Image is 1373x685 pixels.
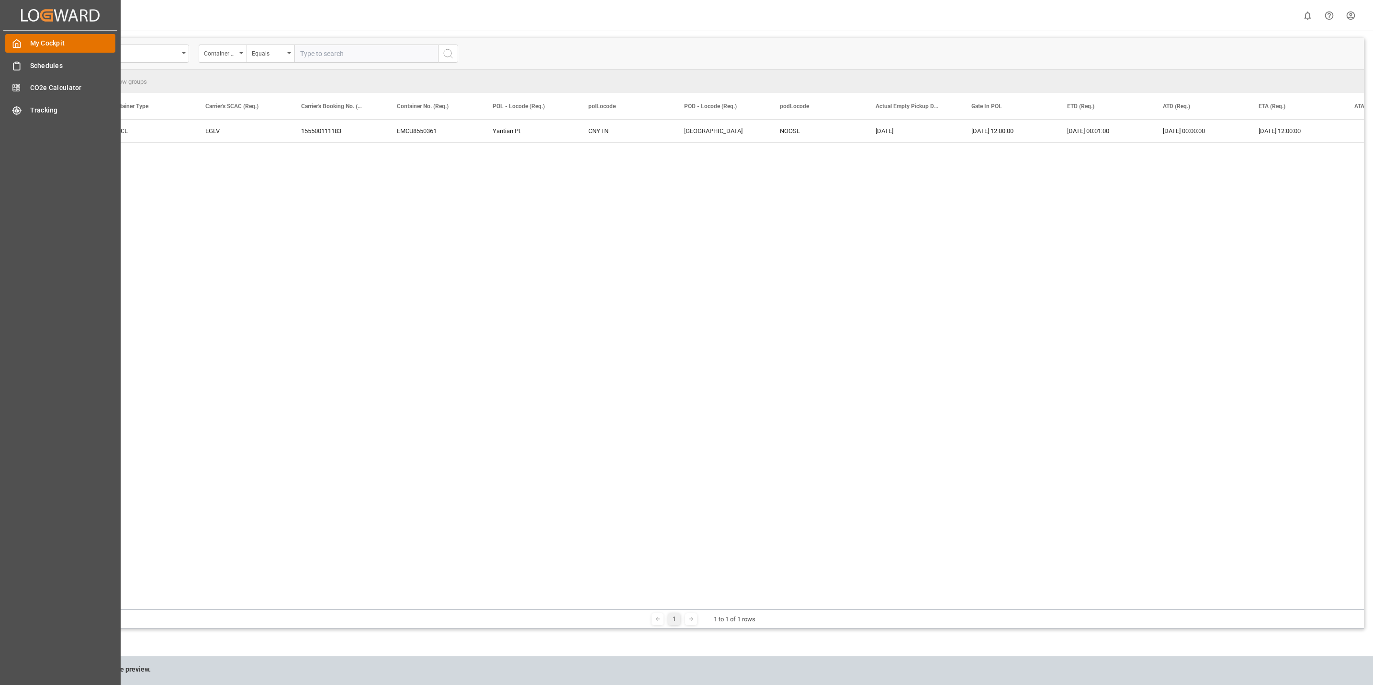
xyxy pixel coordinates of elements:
[588,103,616,110] span: polLocode
[1056,120,1151,142] div: [DATE] 00:01:00
[438,45,458,63] button: search button
[1259,103,1285,110] span: ETA (Req.)
[493,103,545,110] span: POL - Locode (Req.)
[194,120,290,142] div: EGLV
[684,103,737,110] span: POD - Locode (Req.)
[205,103,259,110] span: Carrier's SCAC (Req.)
[30,38,116,48] span: My Cockpit
[252,47,284,58] div: Equals
[1067,103,1094,110] span: ETD (Req.)
[5,56,115,75] a: Schedules
[290,120,385,142] div: 155500111183
[204,47,236,58] div: Container Type
[199,45,247,63] button: open menu
[768,120,864,142] div: NOOSL
[673,120,768,142] div: [GEOGRAPHIC_DATA]
[301,103,365,110] span: Carrier's Booking No. (Req.)
[30,105,116,115] span: Tracking
[971,103,1002,110] span: Gate In POL
[1318,5,1340,26] button: Help Center
[1151,120,1247,142] div: [DATE] 00:00:00
[1163,103,1190,110] span: ATD (Req.)
[30,61,116,71] span: Schedules
[397,103,449,110] span: Container No. (Req.)
[247,45,294,63] button: open menu
[481,120,577,142] div: Yantian Pt
[668,613,680,625] div: 1
[1247,120,1343,142] div: [DATE] 12:00:00
[780,103,809,110] span: podLocode
[876,103,940,110] span: Actual Empty Pickup Depot
[110,103,148,110] span: Container Type
[5,101,115,119] a: Tracking
[5,79,115,97] a: CO2e Calculator
[714,615,755,624] div: 1 to 1 of 1 rows
[864,120,960,142] div: [DATE]
[385,120,481,142] div: EMCU8550361
[577,120,673,142] div: CNYTN
[294,45,438,63] input: Type to search
[30,83,116,93] span: CO2e Calculator
[98,120,194,142] div: 40'FCL
[1297,5,1318,26] button: show 0 new notifications
[5,34,115,53] a: My Cockpit
[960,120,1056,142] div: [DATE] 12:00:00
